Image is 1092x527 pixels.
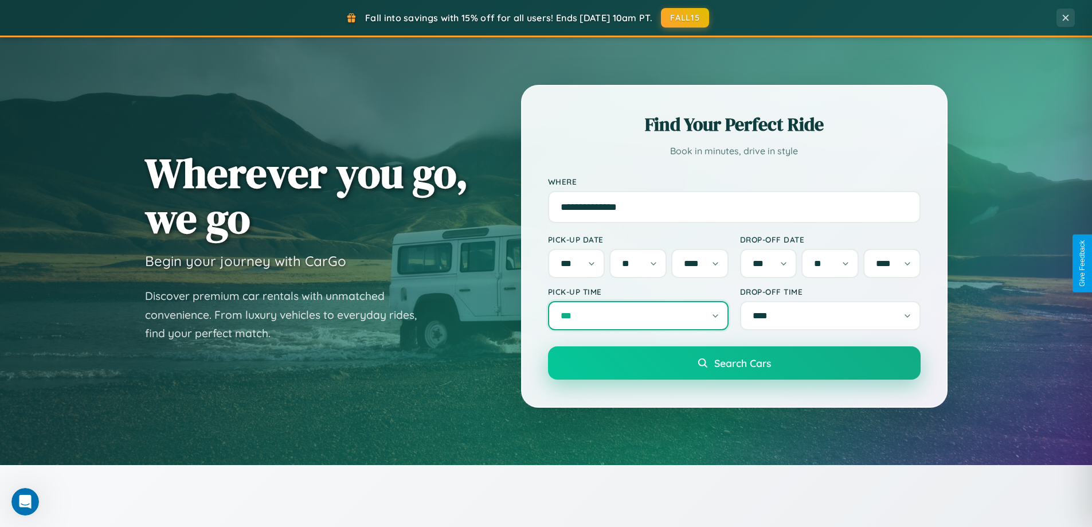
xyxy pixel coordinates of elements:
label: Pick-up Time [548,287,729,296]
p: Discover premium car rentals with unmatched convenience. From luxury vehicles to everyday rides, ... [145,287,432,343]
label: Drop-off Date [740,235,921,244]
button: FALL15 [661,8,709,28]
label: Drop-off Time [740,287,921,296]
h1: Wherever you go, we go [145,150,468,241]
label: Pick-up Date [548,235,729,244]
span: Fall into savings with 15% off for all users! Ends [DATE] 10am PT. [365,12,652,24]
label: Where [548,177,921,186]
button: Search Cars [548,346,921,380]
iframe: Intercom live chat [11,488,39,516]
span: Search Cars [714,357,771,369]
div: Give Feedback [1078,240,1086,287]
p: Book in minutes, drive in style [548,143,921,159]
h2: Find Your Perfect Ride [548,112,921,137]
h3: Begin your journey with CarGo [145,252,346,270]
